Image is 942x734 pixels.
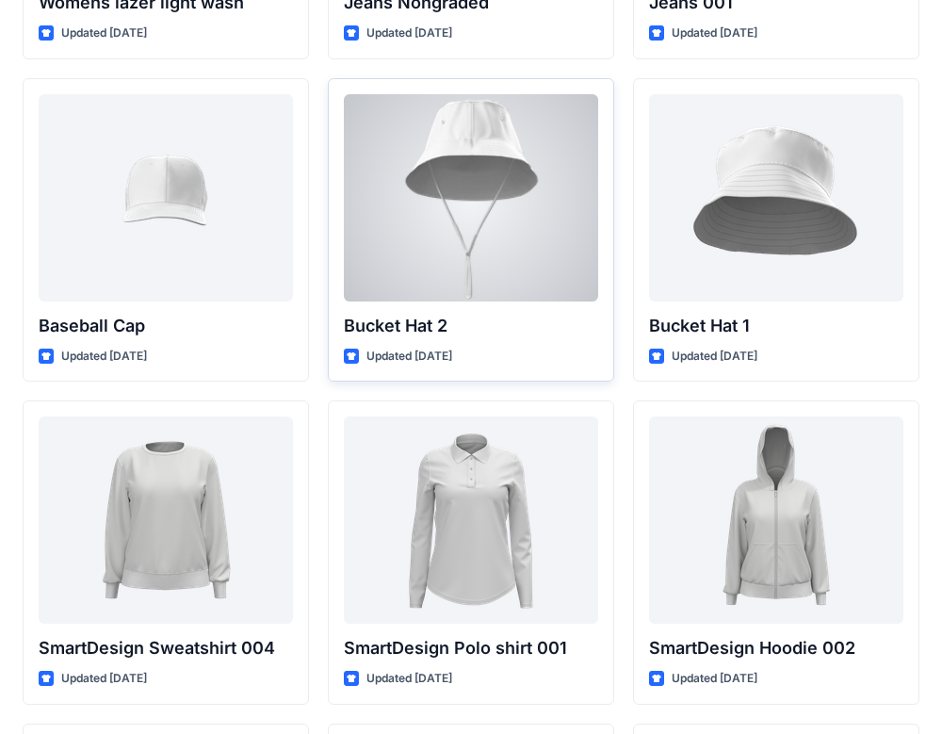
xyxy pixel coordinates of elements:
a: SmartDesign Sweatshirt 004 [39,416,293,624]
p: Updated [DATE] [61,669,147,689]
p: Updated [DATE] [366,24,452,43]
p: SmartDesign Polo shirt 001 [344,635,598,661]
a: SmartDesign Polo shirt 001 [344,416,598,624]
p: Updated [DATE] [366,669,452,689]
p: Updated [DATE] [672,669,757,689]
p: Bucket Hat 1 [649,313,903,339]
p: Updated [DATE] [61,24,147,43]
p: Baseball Cap [39,313,293,339]
p: Updated [DATE] [672,24,757,43]
a: Bucket Hat 2 [344,94,598,302]
a: SmartDesign Hoodie 002 [649,416,903,624]
p: Updated [DATE] [366,347,452,367]
p: Updated [DATE] [61,347,147,367]
a: Baseball Cap [39,94,293,302]
a: Bucket Hat 1 [649,94,903,302]
p: Updated [DATE] [672,347,757,367]
p: SmartDesign Hoodie 002 [649,635,903,661]
p: SmartDesign Sweatshirt 004 [39,635,293,661]
p: Bucket Hat 2 [344,313,598,339]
